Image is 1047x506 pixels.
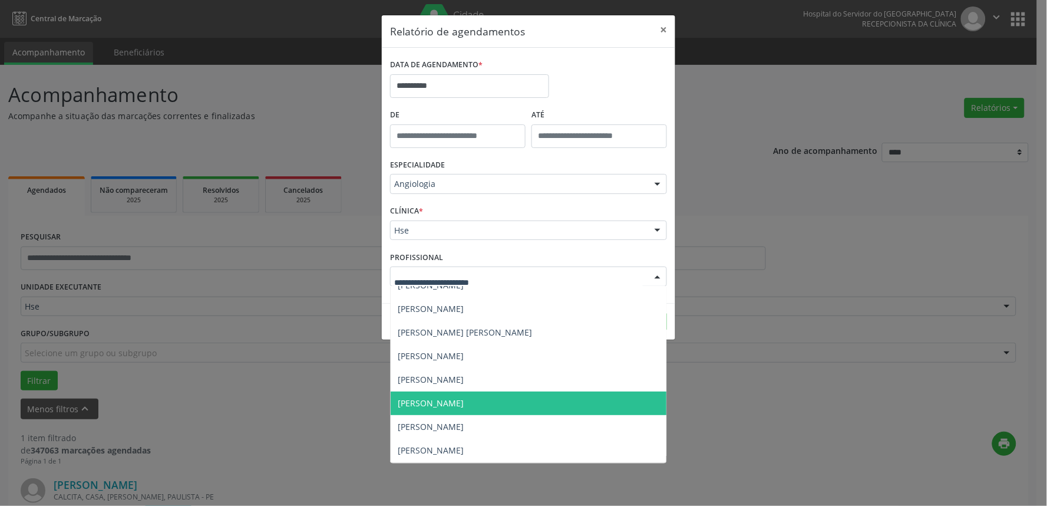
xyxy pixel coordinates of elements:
[652,15,675,44] button: Close
[390,202,423,221] label: CLÍNICA
[398,303,464,314] span: [PERSON_NAME]
[390,248,443,267] label: PROFISSIONAL
[390,156,445,175] label: ESPECIALIDADE
[398,445,464,456] span: [PERSON_NAME]
[531,106,667,124] label: ATÉ
[398,350,464,362] span: [PERSON_NAME]
[390,56,483,74] label: DATA DE AGENDAMENTO
[394,178,643,190] span: Angiologia
[398,421,464,432] span: [PERSON_NAME]
[398,397,464,409] span: [PERSON_NAME]
[398,327,532,338] span: [PERSON_NAME] [PERSON_NAME]
[390,24,525,39] h5: Relatório de agendamentos
[394,225,643,236] span: Hse
[390,106,526,124] label: De
[398,374,464,385] span: [PERSON_NAME]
